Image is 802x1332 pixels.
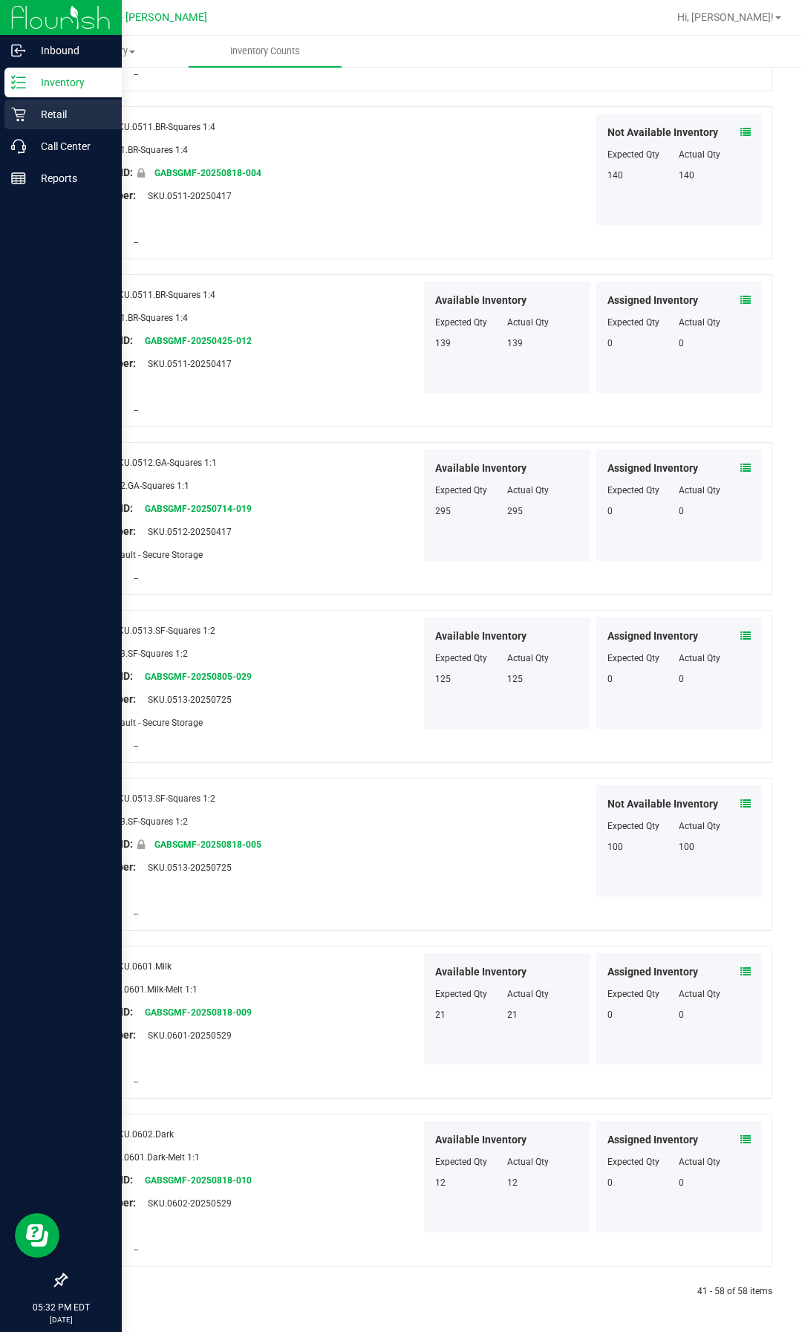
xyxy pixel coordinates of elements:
span: Assigned Inventory [607,1132,698,1148]
span: Expected Qty [435,485,487,496]
span: SKU.0601-20250529 [140,1030,232,1041]
span: Assigned Inventory [607,461,698,476]
div: 0 [607,337,679,350]
span: 295 [507,506,523,516]
div: Expected Qty [607,484,679,497]
a: GABSGMF-20250818-010 [145,1175,252,1186]
div: Expected Qty [607,148,679,161]
inline-svg: Reports [11,171,26,186]
span: Available Inventory [435,628,526,644]
span: 0513.SF-Squares 1:2 [105,649,188,659]
p: [DATE] [7,1314,115,1325]
span: SKU.0601.Milk-Melt 1:1 [105,984,198,995]
div: Actual Qty [679,819,751,833]
span: 125 [435,674,451,684]
span: -- [126,741,138,751]
span: Not Available Inventory [607,796,718,812]
span: -- [126,1076,138,1087]
div: Expected Qty [607,1155,679,1169]
span: Available Inventory [435,461,526,476]
span: 140 [679,170,694,181]
span: SKU.0511-20250417 [140,359,232,369]
span: Available Inventory [435,964,526,980]
span: 12 [435,1177,446,1188]
a: GABSGMF-20250818-005 [154,839,261,850]
span: SKU.0513-20250725 [140,695,232,705]
span: 0512.GA-Squares 1:1 [105,481,189,491]
inline-svg: Inventory [11,75,26,90]
a: Inventory Counts [189,36,342,67]
span: Expected Qty [435,1157,487,1167]
inline-svg: Inbound [11,43,26,58]
p: Call Center [26,137,115,155]
div: Actual Qty [679,652,751,665]
span: Not Available Inventory [607,125,718,140]
span: Vault - Secure Storage [107,550,203,560]
p: Inventory [26,74,115,91]
div: Expected Qty [607,652,679,665]
iframe: Resource center [15,1213,59,1258]
span: 295 [435,506,451,516]
div: Expected Qty [607,819,679,833]
a: GABSGMF-20250818-009 [145,1007,252,1018]
span: SKU.0511.BR-Squares 1:4 [113,122,215,132]
span: SKU.0513-20250725 [140,862,232,873]
p: Reports [26,169,115,187]
span: Available Inventory [435,293,526,308]
span: SKU.0511-20250417 [140,191,232,201]
span: Actual Qty [507,485,549,496]
span: SKU.0513.SF-Squares 1:2 [113,793,215,804]
span: SKU.0511.BR-Squares 1:4 [113,290,215,300]
span: -- [126,573,138,583]
span: SKU.0601.Dark-Melt 1:1 [105,1152,200,1163]
span: 125 [507,674,523,684]
span: Actual Qty [507,317,549,328]
span: SKU.0602.Dark [113,1129,174,1140]
span: Vault - Secure Storage [107,718,203,728]
span: 12 [507,1177,518,1188]
div: 0 [607,1176,679,1189]
span: -- [126,1244,138,1255]
div: Actual Qty [679,148,751,161]
span: Actual Qty [507,989,549,999]
a: GABSGMF-20250805-029 [145,672,252,682]
span: Expected Qty [435,989,487,999]
div: Actual Qty [679,316,751,329]
div: Actual Qty [679,484,751,497]
a: GABSGMF-20250714-019 [145,504,252,514]
span: Assigned Inventory [607,628,698,644]
div: 0 [607,504,679,518]
span: Actual Qty [507,653,549,663]
span: Inventory Counts [210,45,320,58]
span: 21 [435,1010,446,1020]
inline-svg: Retail [11,107,26,122]
span: 139 [507,338,523,348]
div: Actual Qty [679,987,751,1001]
span: SKU.0602-20250529 [140,1198,232,1209]
span: -- [126,237,138,247]
span: 0511.BR-Squares 1:4 [105,145,188,155]
span: 0 [679,1177,684,1188]
span: 0513.SF-Squares 1:2 [105,816,188,827]
span: 0 [679,506,684,516]
div: Actual Qty [679,1155,751,1169]
span: -- [126,405,138,415]
a: GABSGMF-20250818-004 [154,168,261,178]
span: Expected Qty [435,653,487,663]
span: Assigned Inventory [607,964,698,980]
div: Expected Qty [607,987,679,1001]
p: Retail [26,105,115,123]
a: GABSGMF-20250425-012 [145,336,252,346]
div: 140 [607,169,679,182]
div: 0 [607,1008,679,1021]
span: SKU.0601.Milk [113,961,172,972]
span: 139 [435,338,451,348]
div: 100 [607,840,679,854]
span: Assigned Inventory [607,293,698,308]
p: 05:32 PM EDT [7,1301,115,1314]
span: 100 [679,842,694,852]
p: Inbound [26,42,115,59]
span: -- [126,909,138,919]
span: 21 [507,1010,518,1020]
span: 0 [679,1010,684,1020]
